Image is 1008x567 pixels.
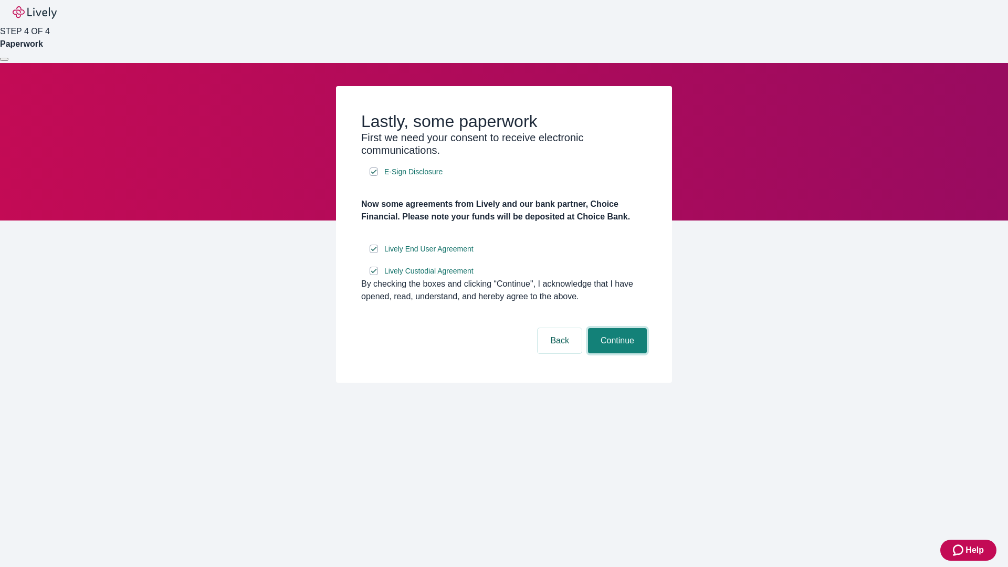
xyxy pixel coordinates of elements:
span: Lively End User Agreement [384,244,474,255]
a: e-sign disclosure document [382,243,476,256]
h3: First we need your consent to receive electronic communications. [361,131,647,156]
button: Back [538,328,582,353]
div: By checking the boxes and clicking “Continue", I acknowledge that I have opened, read, understand... [361,278,647,303]
span: Help [965,544,984,556]
a: e-sign disclosure document [382,265,476,278]
span: Lively Custodial Agreement [384,266,474,277]
h4: Now some agreements from Lively and our bank partner, Choice Financial. Please note your funds wi... [361,198,647,223]
svg: Zendesk support icon [953,544,965,556]
img: Lively [13,6,57,19]
h2: Lastly, some paperwork [361,111,647,131]
button: Continue [588,328,647,353]
button: Zendesk support iconHelp [940,540,996,561]
a: e-sign disclosure document [382,165,445,178]
span: E-Sign Disclosure [384,166,443,177]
